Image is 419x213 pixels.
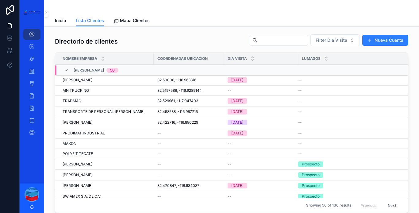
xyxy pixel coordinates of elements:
[157,141,161,146] span: --
[298,88,401,93] a: --
[63,109,144,114] span: TRANSPORTE DE PERSONAL [PERSON_NAME]
[157,109,198,114] span: 32.458538, -116.967715
[63,172,92,177] span: [PERSON_NAME]
[157,151,161,156] span: --
[55,37,118,46] h1: Directorio de clientes
[310,34,360,46] button: Select Button
[298,141,302,146] span: --
[228,98,294,104] a: [DATE]
[298,78,401,83] a: --
[63,141,76,146] span: MAXON
[298,172,401,178] a: Prospecto
[298,131,302,136] span: --
[157,151,220,156] a: --
[63,131,150,136] a: PRODIMAT INDUSTRIAL
[114,15,150,27] a: Mapa Clientes
[63,162,92,167] span: [PERSON_NAME]
[228,130,294,136] a: [DATE]
[157,172,220,177] a: --
[63,151,150,156] a: POLYFIT TECATE
[63,183,150,188] a: [PERSON_NAME]
[63,78,150,83] a: [PERSON_NAME]
[298,109,401,114] a: --
[298,120,302,125] span: --
[63,88,150,93] a: MN TRUCKING
[63,172,150,177] a: [PERSON_NAME]
[63,183,92,188] span: [PERSON_NAME]
[302,172,320,178] div: Prospecto
[298,131,401,136] a: --
[157,194,161,199] span: --
[228,141,294,146] a: --
[55,17,66,24] span: Inicio
[55,15,66,27] a: Inicio
[298,109,302,114] span: --
[63,120,150,125] a: [PERSON_NAME]
[302,194,320,199] div: Prospecto
[228,56,247,61] span: Dia Visita
[298,88,302,93] span: --
[23,10,40,15] img: Logotipo de la aplicación
[74,68,104,73] span: [PERSON_NAME]
[228,194,231,199] span: --
[63,131,105,136] span: PRODIMAT INDUSTRIAL
[383,201,401,210] button: Next
[157,78,220,83] a: 32.50008, -116.963316
[228,109,294,114] a: [DATE]
[76,15,104,27] a: Lista Clientes
[157,88,202,93] span: 32.5197586, -116.9289144
[157,109,220,114] a: 32.458538, -116.967715
[228,77,294,83] a: [DATE]
[228,120,294,125] a: [DATE]
[298,194,401,199] a: Prospecto
[157,78,196,83] span: 32.50008, -116.963316
[157,194,220,199] a: --
[228,88,231,93] span: --
[157,120,198,125] span: 32.422716, -116.880229
[63,194,150,199] a: SW AMEX S.A. DE C.V.
[157,56,208,61] span: Coordenadas Ubicacion
[298,78,302,83] span: --
[228,151,294,156] a: --
[362,35,408,46] button: Nueva Cuenta
[228,172,294,177] a: --
[298,120,401,125] a: --
[63,88,89,93] span: MN TRUCKING
[316,37,347,43] span: Filter Dia Visita
[306,203,351,208] span: Showing 50 of 130 results
[228,194,294,199] a: --
[63,194,101,199] span: SW AMEX S.A. DE C.V.
[231,98,243,104] div: [DATE]
[231,183,243,188] div: [DATE]
[157,99,198,103] span: 32.529961, -117.047403
[157,183,199,188] span: 32.470847, -116.934037
[157,172,161,177] span: --
[63,56,97,61] span: Nombre Empresa
[298,183,401,188] a: Prospecto
[228,162,294,167] a: --
[157,120,220,125] a: 32.422716, -116.880229
[231,130,243,136] div: [DATE]
[157,162,220,167] a: --
[63,162,150,167] a: [PERSON_NAME]
[298,151,302,156] span: --
[298,99,302,103] span: --
[157,88,220,93] a: 32.5197586, -116.9289144
[157,131,161,136] span: --
[231,77,243,83] div: [DATE]
[298,141,401,146] a: --
[298,161,401,167] a: Prospecto
[157,162,161,167] span: --
[110,68,115,73] div: 50
[63,120,92,125] span: [PERSON_NAME]
[228,141,231,146] span: --
[157,99,220,103] a: 32.529961, -117.047403
[63,99,81,103] span: TRADMAQ
[20,25,44,146] div: contenido desplazable
[231,109,243,114] div: [DATE]
[228,162,231,167] span: --
[63,151,93,156] span: POLYFIT TECATE
[63,109,150,114] a: TRANSPORTE DE PERSONAL [PERSON_NAME]
[228,88,294,93] a: --
[157,141,220,146] a: --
